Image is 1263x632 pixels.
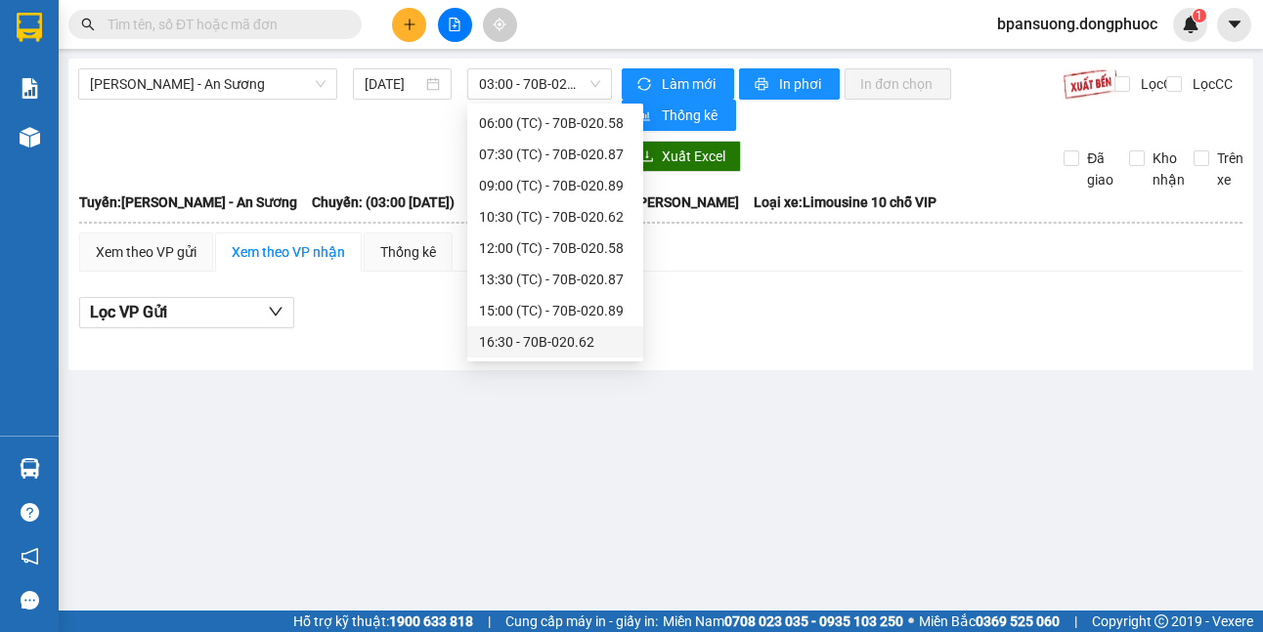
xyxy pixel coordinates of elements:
[1196,9,1202,22] span: 1
[469,191,579,213] span: Số xe: 70B-020.89
[637,108,654,124] span: bar-chart
[380,241,436,263] div: Thống kê
[754,191,936,213] span: Loại xe: Limousine 10 chỗ VIP
[739,68,840,100] button: printerIn phơi
[1145,147,1193,190] span: Kho nhận
[593,191,739,213] span: Tài xế: [PERSON_NAME]
[293,611,473,632] span: Hỗ trợ kỹ thuật:
[438,8,472,42] button: file-add
[637,77,654,93] span: sync
[1182,16,1199,33] img: icon-new-feature
[448,18,461,31] span: file-add
[312,191,455,213] span: Chuyến: (03:00 [DATE])
[81,18,95,31] span: search
[488,611,491,632] span: |
[17,13,42,42] img: logo-vxr
[845,68,951,100] button: In đơn chọn
[1185,73,1236,95] span: Lọc CC
[79,194,297,210] b: Tuyến: [PERSON_NAME] - An Sương
[662,73,719,95] span: Làm mới
[622,68,734,100] button: syncLàm mới
[1154,614,1168,628] span: copyright
[1193,9,1206,22] sup: 1
[96,241,196,263] div: Xem theo VP gửi
[1063,68,1118,100] img: 9k=
[779,73,824,95] span: In phơi
[622,100,736,131] button: bar-chartThống kê
[981,12,1173,36] span: bpansuong.dongphuoc
[21,547,39,566] span: notification
[505,611,658,632] span: Cung cấp máy in - giấy in:
[724,613,903,629] strong: 0708 023 035 - 0935 103 250
[625,141,741,172] button: downloadXuất Excel
[90,69,326,99] span: Châu Thành - An Sương
[392,8,426,42] button: plus
[389,613,473,629] strong: 1900 633 818
[1217,8,1251,42] button: caret-down
[976,613,1060,629] strong: 0369 525 060
[919,611,1060,632] span: Miền Bắc
[1133,73,1184,95] span: Lọc CR
[21,503,39,522] span: question-circle
[1226,16,1243,33] span: caret-down
[20,458,40,479] img: warehouse-icon
[403,18,416,31] span: plus
[479,69,600,99] span: 03:00 - 70B-020.89
[1209,147,1251,190] span: Trên xe
[908,617,914,625] span: ⚪️
[268,304,283,319] span: down
[662,105,720,126] span: Thống kê
[232,241,345,263] div: Xem theo VP nhận
[365,73,422,95] input: 11/10/2025
[483,8,517,42] button: aim
[21,591,39,610] span: message
[493,18,506,31] span: aim
[90,300,167,324] span: Lọc VP Gửi
[1074,611,1077,632] span: |
[1079,147,1121,190] span: Đã giao
[755,77,771,93] span: printer
[663,611,903,632] span: Miền Nam
[79,297,294,328] button: Lọc VP Gửi
[108,14,338,35] input: Tìm tên, số ĐT hoặc mã đơn
[20,78,40,99] img: solution-icon
[20,127,40,147] img: warehouse-icon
